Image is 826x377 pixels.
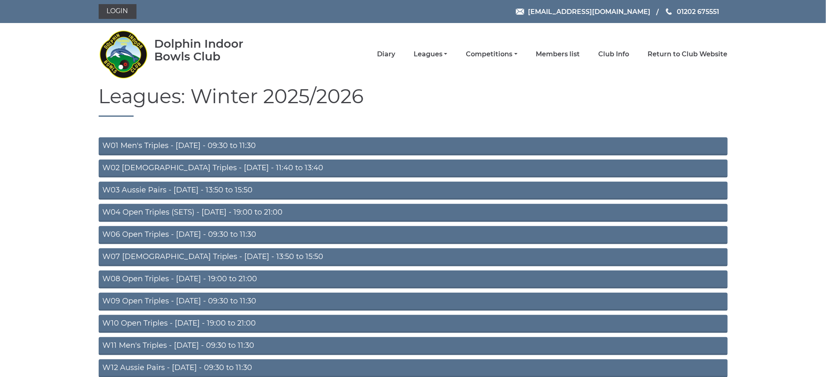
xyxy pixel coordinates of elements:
[666,8,672,15] img: Phone us
[99,204,728,222] a: W04 Open Triples (SETS) - [DATE] - 19:00 to 21:00
[99,337,728,355] a: W11 Men's Triples - [DATE] - 09:30 to 11:30
[648,50,728,59] a: Return to Club Website
[516,9,524,15] img: Email
[536,50,580,59] a: Members list
[599,50,629,59] a: Club Info
[99,293,728,311] a: W09 Open Triples - [DATE] - 09:30 to 11:30
[665,7,719,17] a: Phone us 01202 675551
[414,50,447,59] a: Leagues
[99,160,728,178] a: W02 [DEMOGRAPHIC_DATA] Triples - [DATE] - 11:40 to 13:40
[99,315,728,333] a: W10 Open Triples - [DATE] - 19:00 to 21:00
[528,7,650,15] span: [EMAIL_ADDRESS][DOMAIN_NAME]
[466,50,517,59] a: Competitions
[99,137,728,155] a: W01 Men's Triples - [DATE] - 09:30 to 11:30
[377,50,395,59] a: Diary
[99,4,137,19] a: Login
[99,182,728,200] a: W03 Aussie Pairs - [DATE] - 13:50 to 15:50
[154,37,270,63] div: Dolphin Indoor Bowls Club
[99,226,728,244] a: W06 Open Triples - [DATE] - 09:30 to 11:30
[99,86,728,117] h1: Leagues: Winter 2025/2026
[99,25,148,83] img: Dolphin Indoor Bowls Club
[99,271,728,289] a: W08 Open Triples - [DATE] - 19:00 to 21:00
[516,7,650,17] a: Email [EMAIL_ADDRESS][DOMAIN_NAME]
[677,7,719,15] span: 01202 675551
[99,248,728,266] a: W07 [DEMOGRAPHIC_DATA] Triples - [DATE] - 13:50 to 15:50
